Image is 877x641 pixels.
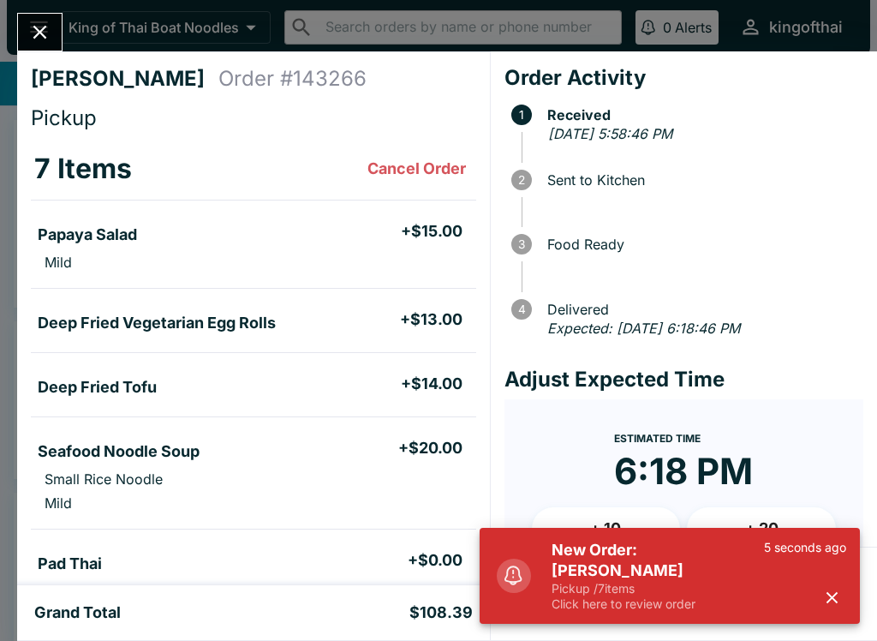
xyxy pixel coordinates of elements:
p: Mild [45,254,72,271]
span: Sent to Kitchen [539,172,863,188]
h4: Order Activity [504,65,863,91]
p: Small Rice Noodle [45,470,163,488]
button: + 10 [532,507,681,550]
button: Cancel Order [361,152,473,186]
h5: Papaya Salad [38,225,137,245]
h5: Deep Fried Tofu [38,377,157,398]
h5: Pad Thai [38,554,102,574]
h3: 7 Items [34,152,132,186]
h5: $108.39 [409,602,473,623]
p: Pickup / 7 items [552,581,764,596]
span: Delivered [539,302,863,317]
h5: + $15.00 [401,221,462,242]
text: 2 [518,173,525,187]
p: Chicken [45,583,97,600]
h4: Order # 143266 [218,66,367,92]
h4: Adjust Expected Time [504,367,863,392]
em: Expected: [DATE] 6:18:46 PM [547,320,740,337]
em: [DATE] 5:58:46 PM [548,125,672,142]
h5: + $14.00 [401,374,462,394]
p: 5 seconds ago [764,540,846,555]
button: Close [18,14,62,51]
span: Received [539,107,863,123]
text: 4 [517,303,525,316]
text: 1 [519,108,524,122]
h4: [PERSON_NAME] [31,66,218,92]
button: + 20 [687,507,836,550]
p: Mild [45,494,72,512]
h5: Deep Fried Vegetarian Egg Rolls [38,313,276,333]
h5: + $0.00 [408,550,462,571]
text: 3 [518,237,525,251]
h5: + $13.00 [400,309,462,330]
h5: Grand Total [34,602,121,623]
span: Pickup [31,105,97,130]
h5: + $20.00 [398,438,462,458]
p: + $17.00 [411,583,462,600]
h5: New Order: [PERSON_NAME] [552,540,764,581]
time: 6:18 PM [614,449,753,494]
span: Food Ready [539,237,863,252]
span: Estimated Time [614,432,701,445]
p: Click here to review order [552,596,764,612]
h5: Seafood Noodle Soup [38,441,200,462]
